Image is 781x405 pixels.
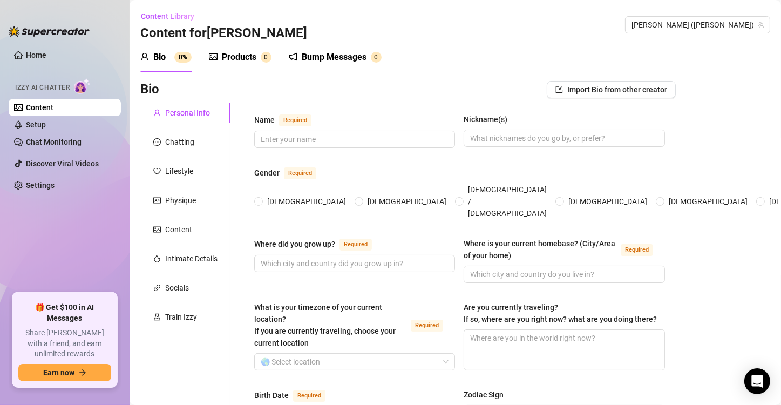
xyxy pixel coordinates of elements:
span: [DEMOGRAPHIC_DATA] / [DEMOGRAPHIC_DATA] [464,184,551,219]
div: Physique [165,194,196,206]
label: Birth Date [254,389,337,402]
span: Izzy AI Chatter [15,83,70,93]
label: Zodiac Sign [464,389,511,401]
input: Name [261,133,446,145]
span: notification [289,52,297,61]
button: Earn nowarrow-right [18,364,111,381]
div: Train Izzy [165,311,197,323]
span: [DEMOGRAPHIC_DATA] [664,195,752,207]
span: user [153,109,161,117]
div: Products [222,51,256,64]
div: Birth Date [254,389,289,401]
span: fire [153,255,161,262]
input: Nickname(s) [470,132,656,144]
img: logo-BBDzfeDw.svg [9,26,90,37]
span: Are you currently traveling? If so, where are you right now? what are you doing there? [464,303,657,323]
div: Where is your current homebase? (City/Area of your home) [464,238,616,261]
span: team [758,22,764,28]
sup: 0% [174,52,192,63]
span: Required [284,167,316,179]
span: Content Library [141,12,194,21]
label: Where did you grow up? [254,238,384,251]
a: Home [26,51,46,59]
h3: Bio [140,81,159,98]
a: Discover Viral Videos [26,159,99,168]
span: Chris (chris_damned) [631,17,764,33]
span: Required [293,390,325,402]
h3: Content for [PERSON_NAME] [140,25,307,42]
span: picture [209,52,218,61]
input: Where is your current homebase? (City/Area of your home) [470,268,656,280]
span: link [153,284,161,292]
a: Content [26,103,53,112]
span: Required [279,114,311,126]
div: Socials [165,282,189,294]
label: Where is your current homebase? (City/Area of your home) [464,238,664,261]
label: Gender [254,166,328,179]
span: [DEMOGRAPHIC_DATA] [564,195,651,207]
span: heart [153,167,161,175]
span: experiment [153,313,161,321]
sup: 0 [371,52,382,63]
span: Required [411,320,443,332]
label: Nickname(s) [464,113,515,125]
span: message [153,138,161,146]
span: What is your timezone of your current location? If you are currently traveling, choose your curre... [254,303,396,347]
div: Gender [254,167,280,179]
button: Import Bio from other creator [547,81,676,98]
span: user [140,52,149,61]
span: picture [153,226,161,233]
div: Open Intercom Messenger [744,368,770,394]
div: Where did you grow up? [254,238,335,250]
span: [DEMOGRAPHIC_DATA] [263,195,350,207]
span: 🎁 Get $100 in AI Messages [18,302,111,323]
span: Earn now [43,368,74,377]
span: Required [621,244,653,256]
div: Bump Messages [302,51,366,64]
div: Intimate Details [165,253,218,265]
label: Name [254,113,323,126]
div: Nickname(s) [464,113,507,125]
a: Setup [26,120,46,129]
span: [DEMOGRAPHIC_DATA] [363,195,451,207]
span: import [555,86,563,93]
a: Chat Monitoring [26,138,82,146]
input: Where did you grow up? [261,258,446,269]
div: Bio [153,51,166,64]
span: Required [339,239,372,251]
div: Chatting [165,136,194,148]
span: Share [PERSON_NAME] with a friend, and earn unlimited rewards [18,328,111,360]
div: Name [254,114,275,126]
span: idcard [153,197,161,204]
div: Zodiac Sign [464,389,504,401]
div: Personal Info [165,107,210,119]
img: AI Chatter [74,78,91,94]
button: Content Library [140,8,203,25]
div: Lifestyle [165,165,193,177]
span: Import Bio from other creator [567,85,667,94]
div: Content [165,224,192,235]
span: arrow-right [79,369,86,376]
sup: 0 [261,52,271,63]
a: Settings [26,181,55,190]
